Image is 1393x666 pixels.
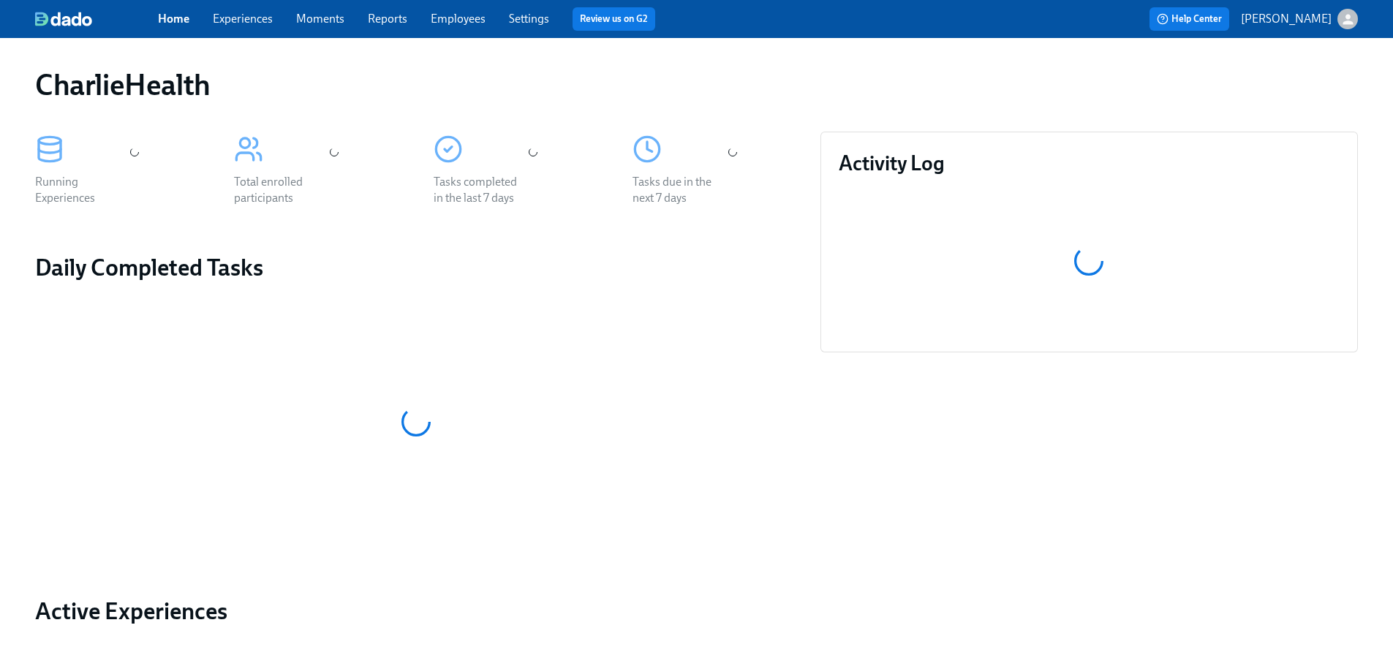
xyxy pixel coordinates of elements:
[35,253,797,282] h2: Daily Completed Tasks
[573,7,655,31] button: Review us on G2
[213,12,273,26] a: Experiences
[839,150,1340,176] h3: Activity Log
[296,12,344,26] a: Moments
[633,174,726,206] div: Tasks due in the next 7 days
[1157,12,1222,26] span: Help Center
[234,174,328,206] div: Total enrolled participants
[35,12,158,26] a: dado
[431,12,486,26] a: Employees
[158,12,189,26] a: Home
[35,597,797,626] a: Active Experiences
[368,12,407,26] a: Reports
[509,12,549,26] a: Settings
[35,12,92,26] img: dado
[1149,7,1229,31] button: Help Center
[35,67,211,102] h1: CharlieHealth
[434,174,527,206] div: Tasks completed in the last 7 days
[1241,9,1358,29] button: [PERSON_NAME]
[35,174,129,206] div: Running Experiences
[580,12,648,26] a: Review us on G2
[1241,11,1332,27] p: [PERSON_NAME]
